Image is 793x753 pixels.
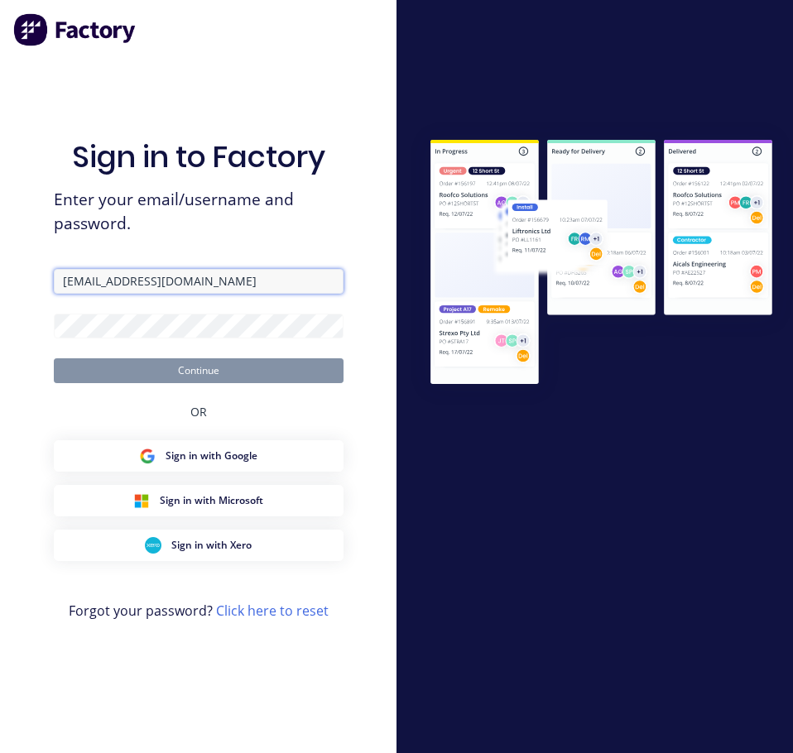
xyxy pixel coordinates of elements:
button: Continue [54,358,344,383]
a: Click here to reset [216,602,329,620]
h1: Sign in to Factory [72,139,325,175]
span: Enter your email/username and password. [54,188,344,236]
button: Microsoft Sign inSign in with Microsoft [54,485,344,516]
img: Factory [13,13,137,46]
div: OR [190,383,207,440]
img: Sign in [410,121,793,406]
span: Sign in with Google [166,448,257,463]
input: Email/Username [54,269,344,294]
img: Microsoft Sign in [133,492,150,509]
span: Sign in with Microsoft [160,493,263,508]
span: Sign in with Xero [171,538,252,553]
img: Google Sign in [139,448,156,464]
span: Forgot your password? [69,601,329,621]
button: Xero Sign inSign in with Xero [54,530,344,561]
button: Google Sign inSign in with Google [54,440,344,472]
img: Xero Sign in [145,537,161,554]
